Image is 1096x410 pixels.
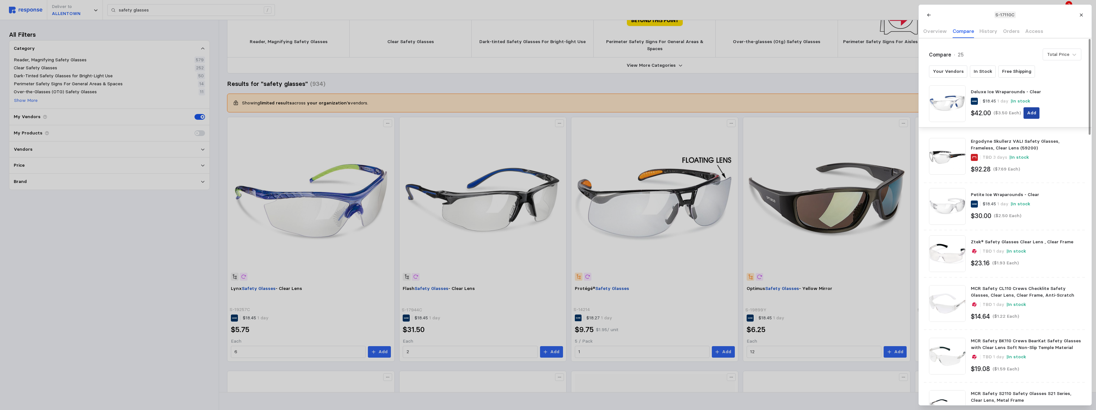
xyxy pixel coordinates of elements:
div: · [954,51,955,58]
button: Your Vendors [929,65,967,78]
div: $19.08 [971,364,990,374]
span: 1 day [996,98,1008,104]
p: | In stock [1007,353,1026,361]
p: | In stock [1007,301,1026,308]
div: $30.00 [971,211,991,221]
p: Overview [923,27,947,35]
p: Your Vendors [932,68,963,75]
img: PYM_B614459_01.webp [929,235,966,272]
p: $18.45 [983,98,1008,105]
button: In Stock [970,65,996,78]
span: 3 days [992,154,1007,160]
p: S-17110C [995,11,1015,19]
p: Add [1027,110,1036,117]
div: Total Price [1047,51,1069,58]
span: 1 day [996,201,1008,207]
div: $14.64 [971,312,990,321]
div: 25 [958,51,964,58]
div: $42.00 [971,108,991,118]
p: History [979,27,997,35]
p: Orders [1003,27,1019,35]
img: MC5_B1145340.webp [929,338,966,375]
p: In Stock [973,68,992,75]
div: ($1.59 Each) [993,366,1019,372]
img: S-20704C [929,188,966,225]
p: | In stock [1011,201,1030,208]
p: TBD [983,248,1004,255]
div: MCR Safety BK110 Crews BearKat Safety Glasses with Clear Lens Soft Non-Slip Temple Material [971,338,1081,351]
div: Petite Ice Wraparounds - Clear [971,191,1081,198]
div: ($1.93 Each) [992,260,1019,266]
div: Ergodyne Skullerz VALI Safety Glasses, Frameless, Clear Lens (59200) [971,138,1081,151]
div: Deluxe Ice Wraparounds - Clear [971,88,1081,95]
p: Access [1025,27,1043,35]
p: | In stock [1007,248,1026,255]
div: $23.16 [971,258,990,268]
p: | In stock [1011,98,1030,105]
div: MCR Safety S2110 Safety Glasses S21 Series, Clear Lens, Metal Frame [971,390,1081,404]
img: B311147.webp [929,285,966,322]
span: 1 day [992,248,1004,254]
div: $92.28 [971,164,991,174]
img: S-17110C [929,85,966,122]
img: sp119195607_sc7 [929,138,966,175]
span: 1 day [992,354,1004,360]
span: 1 day [992,301,1004,307]
p: | In stock [1009,154,1029,161]
p: $18.45 [983,201,1008,208]
div: ($2.50 Each) [994,212,1021,219]
p: TBD [983,301,1004,308]
button: Free Shipping [998,65,1035,78]
div: Compare [929,51,951,58]
div: MCR Safety CL110 Crews Checklite Safety Glasses, Clear Lens, Clear Frame, Anti-Scratch [971,285,1081,299]
div: ($7.69 Each) [993,166,1020,172]
div: ($3.50 Each) [993,110,1021,116]
div: Ztek® Safety Glasses Clear Lens , Clear Frame [971,239,1081,245]
p: TBD [983,154,1007,161]
p: TBD [983,353,1004,361]
p: Compare [952,27,974,35]
p: Free Shipping [1002,68,1031,75]
div: ($1.22 Each) [993,313,1019,320]
button: Add [1024,107,1039,119]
